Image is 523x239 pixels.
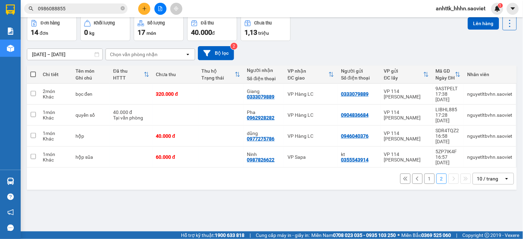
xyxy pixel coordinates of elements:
[43,94,69,100] div: Khác
[41,21,60,25] div: Đơn hàng
[76,112,106,118] div: quyển sổ
[110,51,158,58] div: Chọn văn phòng nhận
[402,231,451,239] span: Miền Bắc
[40,30,48,36] span: đơn
[121,6,125,12] span: close-circle
[181,231,244,239] span: Hỗ trợ kỹ thuật:
[113,75,143,81] div: HTTT
[202,68,235,74] div: Thu hộ
[288,154,334,160] div: VP Sapa
[76,68,106,74] div: Tên món
[7,45,14,52] img: warehouse-icon
[154,3,167,15] button: file-add
[191,28,212,37] span: 40.000
[431,4,491,13] span: anhttk_hhhn.saoviet
[256,231,310,239] span: Cung cấp máy in - giấy in:
[7,194,14,200] span: question-circle
[156,72,195,77] div: Chưa thu
[38,5,119,12] input: Tìm tên, số ĐT hoặc mã đơn
[244,28,257,37] span: 1,13
[436,75,455,81] div: Ngày ĐH
[333,232,396,238] strong: 0708 023 035 - 0935 103 250
[247,157,275,163] div: 0987826622
[341,157,369,163] div: 0355543914
[94,21,115,25] div: Khối lượng
[156,91,195,97] div: 320.000 đ
[43,115,69,121] div: Khác
[510,6,516,12] span: caret-down
[436,107,461,112] div: LIBHL885
[247,115,275,121] div: 0962928282
[7,28,14,35] img: solution-icon
[468,17,499,30] button: Lên hàng
[436,86,461,91] div: 9ASTPELT
[436,149,461,154] div: 5ZP7IK4F
[436,154,461,165] div: 16:57 [DATE]
[27,16,77,41] button: Đơn hàng14đơn
[89,30,94,36] span: kg
[36,40,167,83] h2: VP Nhận: VP Hàng LC
[185,52,191,57] svg: open
[436,91,461,102] div: 17:38 [DATE]
[384,68,423,74] div: VP gửi
[507,3,519,15] button: caret-down
[436,174,447,184] button: 2
[247,152,281,157] div: Ninh
[198,46,234,60] button: Bộ lọc
[198,65,244,84] th: Toggle SortBy
[202,75,235,81] div: Trạng thái
[498,3,503,8] sup: 1
[288,68,329,74] div: VP nhận
[477,175,499,182] div: 10 / trang
[138,28,145,37] span: 17
[456,231,457,239] span: |
[499,3,502,8] span: 1
[43,157,69,163] div: Khác
[187,16,237,41] button: Đã thu40.000đ
[158,6,163,11] span: file-add
[384,152,429,163] div: VP 114 [PERSON_NAME]
[341,91,369,97] div: 0333079889
[27,49,102,60] input: Select a date range.
[288,91,334,97] div: VP Hàng LC
[254,21,272,25] div: Chưa thu
[422,232,451,238] strong: 0369 525 060
[6,4,15,15] img: logo-vxr
[247,136,275,142] div: 0977275786
[84,28,88,37] span: 0
[384,131,429,142] div: VP 114 [PERSON_NAME]
[494,6,501,12] img: icon-new-feature
[311,231,396,239] span: Miền Nam
[142,6,147,11] span: plus
[247,76,281,81] div: Số điện thoại
[43,136,69,142] div: Khác
[250,231,251,239] span: |
[467,112,513,118] div: nguyetltbvhn.saoviet
[288,75,329,81] div: ĐC giao
[436,133,461,144] div: 16:58 [DATE]
[76,154,106,160] div: hộp sũa
[341,133,369,139] div: 0946040376
[43,89,69,94] div: 2 món
[138,3,150,15] button: plus
[4,6,38,40] img: logo.jpg
[31,28,38,37] span: 14
[436,128,461,133] div: SDR4TQZ2
[215,232,244,238] strong: 1900 633 818
[113,68,143,74] div: Đã thu
[231,43,238,50] sup: 2
[201,21,214,25] div: Đã thu
[485,233,490,238] span: copyright
[121,6,125,10] span: close-circle
[156,133,195,139] div: 40.000 đ
[247,67,281,73] div: Người nhận
[113,115,149,121] div: Tại văn phòng
[381,65,432,84] th: Toggle SortBy
[384,110,429,121] div: VP 114 [PERSON_NAME]
[4,40,56,51] h2: 6FU42PXY
[170,3,182,15] button: aim
[174,6,179,11] span: aim
[76,133,106,139] div: hộp
[247,89,281,94] div: Giang
[247,110,281,115] div: Pha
